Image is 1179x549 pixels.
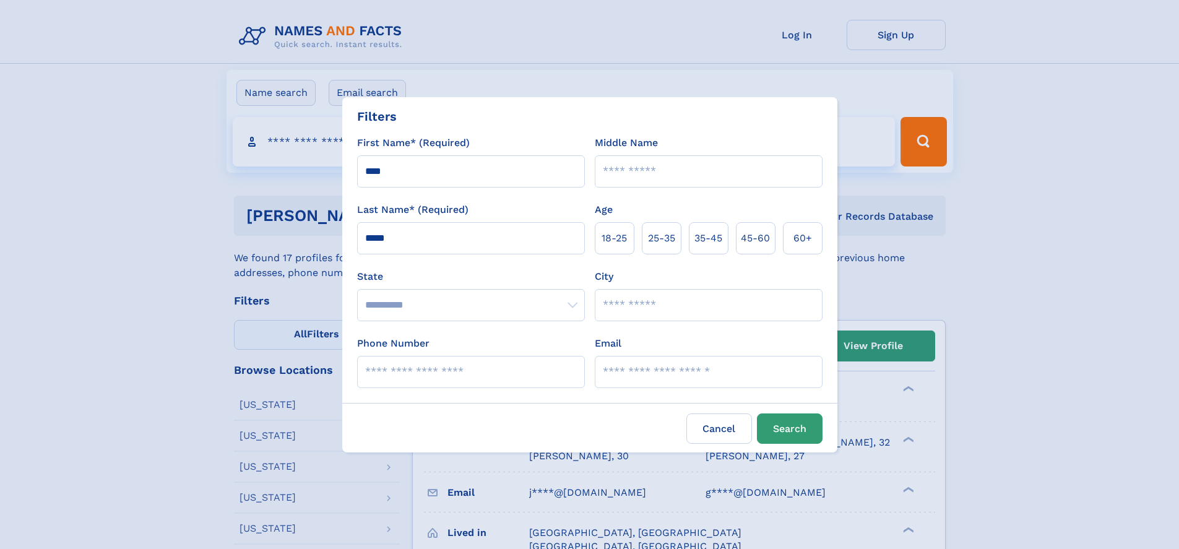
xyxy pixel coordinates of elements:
label: State [357,269,585,284]
label: Age [595,202,613,217]
span: 60+ [793,231,812,246]
div: Filters [357,107,397,126]
label: Last Name* (Required) [357,202,469,217]
label: Cancel [686,413,752,444]
label: First Name* (Required) [357,136,470,150]
span: 25‑35 [648,231,675,246]
label: Middle Name [595,136,658,150]
label: Email [595,336,621,351]
button: Search [757,413,823,444]
span: 18‑25 [602,231,627,246]
label: City [595,269,613,284]
span: 45‑60 [741,231,770,246]
span: 35‑45 [694,231,722,246]
label: Phone Number [357,336,430,351]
